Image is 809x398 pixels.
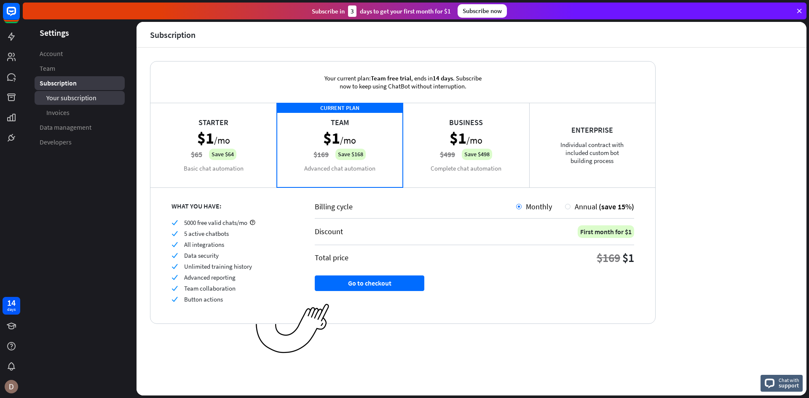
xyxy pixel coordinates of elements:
[40,64,55,73] span: Team
[315,227,343,236] div: Discount
[35,47,125,61] a: Account
[312,5,451,17] div: Subscribe in days to get your first month for $1
[171,202,294,210] div: WHAT YOU HAVE:
[7,299,16,307] div: 14
[40,123,91,132] span: Data management
[40,79,77,88] span: Subscription
[171,252,178,259] i: check
[171,230,178,237] i: check
[171,274,178,280] i: check
[184,262,252,270] span: Unlimited training history
[23,27,137,38] header: Settings
[171,296,178,302] i: check
[575,202,597,211] span: Annual
[35,61,125,75] a: Team
[256,304,329,354] img: ec979a0a656117aaf919.png
[35,91,125,105] a: Your subscription
[184,240,224,248] span: All integrations
[35,120,125,134] a: Data management
[371,74,411,82] span: Team free trial
[3,297,20,315] a: 14 days
[599,202,634,211] span: (save 15%)
[184,284,236,292] span: Team collaboration
[597,250,620,265] div: $169
[171,219,178,226] i: check
[526,202,552,211] span: Monthly
[779,376,799,384] span: Chat with
[315,253,348,262] div: Total price
[46,108,70,117] span: Invoices
[578,225,634,238] div: First month for $1
[46,93,96,102] span: Your subscription
[312,61,493,103] div: Your current plan: , ends in . Subscribe now to keep using ChatBot without interruption.
[315,275,424,291] button: Go to checkout
[184,230,229,238] span: 5 active chatbots
[40,49,63,58] span: Account
[35,106,125,120] a: Invoices
[184,219,247,227] span: 5000 free valid chats/mo
[779,382,799,389] span: support
[315,202,516,211] div: Billing cycle
[458,4,507,18] div: Subscribe now
[171,241,178,248] i: check
[433,74,453,82] span: 14 days
[622,250,634,265] div: $1
[184,273,236,281] span: Advanced reporting
[184,251,219,259] span: Data security
[7,3,32,29] button: Open LiveChat chat widget
[184,295,223,303] span: Button actions
[35,135,125,149] a: Developers
[150,30,196,40] div: Subscription
[7,307,16,313] div: days
[40,138,72,147] span: Developers
[348,5,356,17] div: 3
[171,285,178,291] i: check
[171,263,178,270] i: check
